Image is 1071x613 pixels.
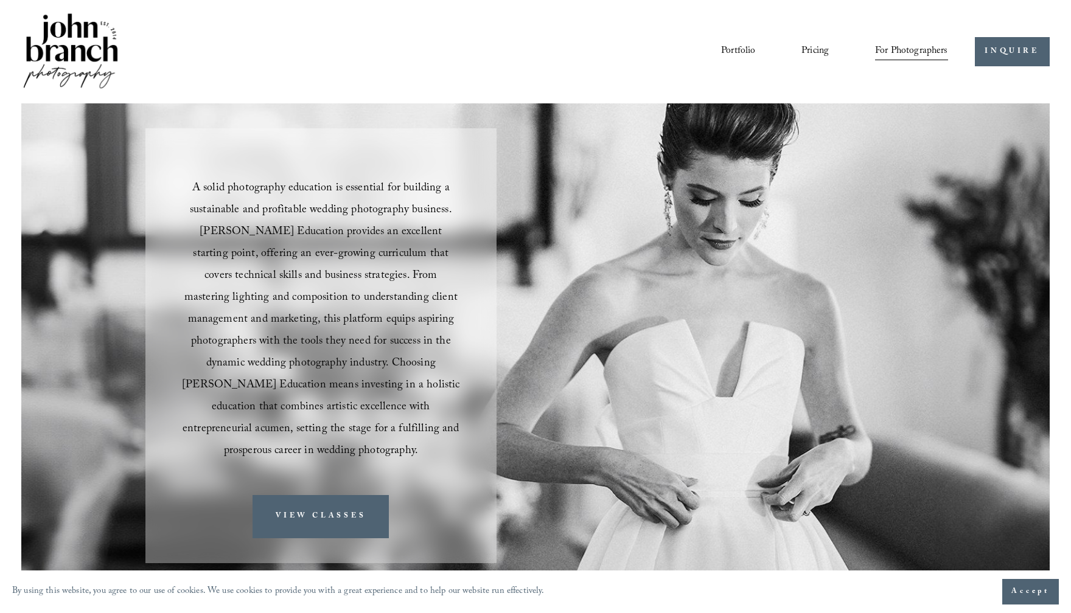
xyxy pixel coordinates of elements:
[21,11,120,93] img: John Branch IV Photography
[875,42,948,61] span: For Photographers
[801,41,829,62] a: Pricing
[875,41,948,62] a: folder dropdown
[253,495,389,538] a: VIEW CLASSES
[975,37,1050,67] a: INQUIRE
[1011,586,1050,598] span: Accept
[12,583,545,601] p: By using this website, you agree to our use of cookies. We use cookies to provide you with a grea...
[182,179,462,461] span: A solid photography education is essential for building a sustainable and profitable wedding phot...
[1002,579,1059,604] button: Accept
[721,41,755,62] a: Portfolio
